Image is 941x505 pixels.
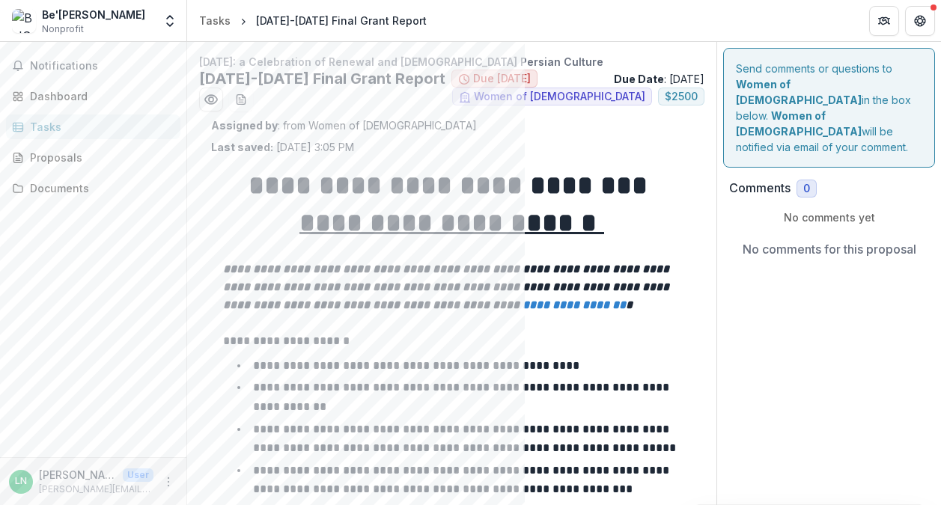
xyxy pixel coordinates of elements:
[211,117,692,133] p: : from Women of [DEMOGRAPHIC_DATA]
[6,84,180,108] a: Dashboard
[15,477,27,486] div: Lindsey Newman
[123,468,153,482] p: User
[869,6,899,36] button: Partners
[905,6,935,36] button: Get Help
[736,78,862,106] strong: Women of [DEMOGRAPHIC_DATA]
[614,73,664,85] strong: Due Date
[159,6,180,36] button: Open entity switcher
[39,483,153,496] p: [PERSON_NAME][EMAIL_ADDRESS][DOMAIN_NAME]
[211,141,273,153] strong: Last saved:
[199,54,704,70] p: [DATE]: a Celebration of Renewal and [DEMOGRAPHIC_DATA] Persian Culture
[199,88,223,111] button: Preview 31f04c8e-71e7-4181-b94f-cc026a09045a.pdf
[211,119,278,132] strong: Assigned by
[159,473,177,491] button: More
[30,88,168,104] div: Dashboard
[256,13,427,28] div: [DATE]-[DATE] Final Grant Report
[614,71,704,87] p: : [DATE]
[39,467,117,483] p: [PERSON_NAME]
[6,54,180,78] button: Notifications
[193,10,433,31] nav: breadcrumb
[736,109,862,138] strong: Women of [DEMOGRAPHIC_DATA]
[473,73,531,85] span: Due [DATE]
[803,183,810,195] span: 0
[6,114,180,139] a: Tasks
[30,180,168,196] div: Documents
[6,145,180,170] a: Proposals
[30,60,174,73] span: Notifications
[30,150,168,165] div: Proposals
[199,13,231,28] div: Tasks
[474,91,645,103] span: Women of [DEMOGRAPHIC_DATA]
[6,176,180,201] a: Documents
[729,181,791,195] h2: Comments
[193,10,237,31] a: Tasks
[743,240,916,258] p: No comments for this proposal
[199,70,445,88] h2: [DATE]-[DATE] Final Grant Report
[30,119,168,135] div: Tasks
[211,139,354,155] p: [DATE] 3:05 PM
[665,91,698,103] span: $ 2500
[42,22,84,36] span: Nonprofit
[229,88,253,111] button: download-word-button
[42,7,145,22] div: Be'[PERSON_NAME]
[723,48,935,168] div: Send comments or questions to in the box below. will be notified via email of your comment.
[12,9,36,33] img: Be'Chol Lashon
[729,209,929,225] p: No comments yet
